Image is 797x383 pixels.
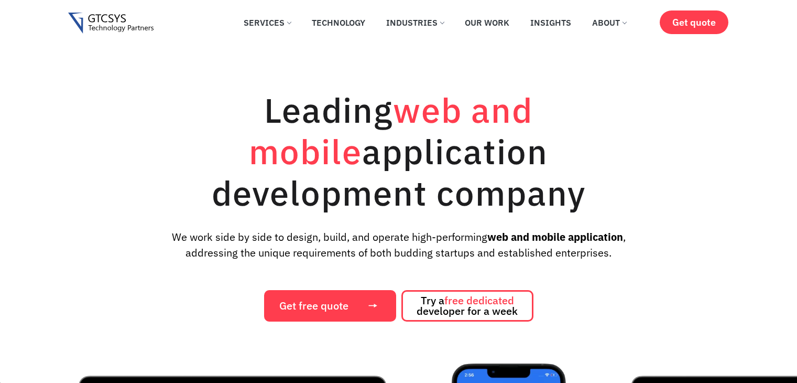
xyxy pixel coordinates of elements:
[163,89,635,214] h1: Leading application development company
[660,10,728,34] a: Get quote
[444,293,514,307] span: free dedicated
[487,230,623,244] strong: web and mobile application
[522,11,579,34] a: Insights
[457,11,517,34] a: Our Work
[264,290,396,322] a: Get free quote
[236,11,299,34] a: Services
[304,11,373,34] a: Technology
[417,295,518,316] span: Try a developer for a week
[279,301,348,311] span: Get free quote
[584,11,634,34] a: About
[401,290,533,322] a: Try afree dedicated developer for a week
[68,13,154,34] img: Gtcsys logo
[378,11,452,34] a: Industries
[249,88,533,174] span: web and mobile
[154,229,642,261] p: We work side by side to design, build, and operate high-performing , addressing the unique requir...
[672,17,716,28] span: Get quote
